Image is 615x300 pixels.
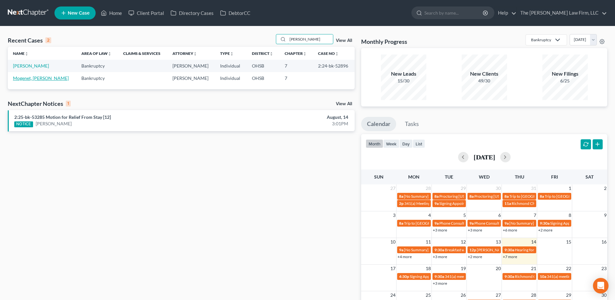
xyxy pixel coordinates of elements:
span: 4 [428,211,432,219]
span: 1 [568,184,572,192]
i: unfold_more [303,52,307,56]
span: 18 [425,265,432,272]
span: [No Summary] [509,221,534,226]
span: Breakfast with the [PERSON_NAME] Boys [445,247,515,252]
span: 10 [390,238,396,246]
span: Sat [585,174,594,180]
span: 7 [533,211,537,219]
a: Mogenet, [PERSON_NAME] [13,75,69,81]
div: NOTICE [14,121,33,127]
a: +6 more [503,228,517,232]
span: 2p [399,201,404,206]
td: OHSB [247,60,279,72]
span: 8a [469,194,474,199]
span: Sun [374,174,384,180]
span: 9:30a [540,221,550,226]
span: 30 [495,184,502,192]
span: 17 [390,265,396,272]
span: 341(a) Meeting for [PERSON_NAME] [404,201,467,206]
a: Home [98,7,125,19]
td: Individual [215,60,246,72]
span: [No Summary] [404,194,429,199]
i: unfold_more [193,52,197,56]
td: OHSB [247,72,279,84]
span: 28 [425,184,432,192]
span: Proctoring [US_STATE] Bar Exam [439,194,495,199]
a: The [PERSON_NAME] Law Firm, LLC [517,7,607,19]
td: 7 [279,60,313,72]
span: Phone Consultation - [PERSON_NAME] [474,221,541,226]
td: Individual [215,72,246,84]
td: Bankruptcy [76,72,118,84]
span: Wed [479,174,490,180]
span: 8 [568,211,572,219]
span: [PERSON_NAME] and [PERSON_NAME] - Webrageous [477,247,570,252]
div: 15/30 [381,78,426,84]
span: 26 [460,291,467,299]
span: 27 [495,291,502,299]
span: 27 [390,184,396,192]
th: Claims & Services [118,47,167,60]
span: 15 [565,238,572,246]
button: list [413,139,425,148]
span: New Case [68,11,89,16]
h3: Monthly Progress [361,38,407,45]
span: 9 [603,211,607,219]
a: View All [336,38,352,43]
i: unfold_more [230,52,234,56]
span: 5 [463,211,467,219]
button: week [383,139,399,148]
span: 9:30a [434,247,444,252]
span: 22 [565,265,572,272]
td: [PERSON_NAME] [167,72,215,84]
span: Mon [408,174,420,180]
span: 9:30a [434,274,444,279]
i: unfold_more [269,52,273,56]
span: 24 [390,291,396,299]
span: 12p [469,247,476,252]
a: 2:25-bk-53285 Motion for Relief From Stay [12] [14,114,111,120]
a: +4 more [397,254,412,259]
span: 9:30a [504,247,514,252]
a: +3 more [433,254,447,259]
a: Client Portal [125,7,167,19]
span: 12 [460,238,467,246]
span: 11 [425,238,432,246]
a: View All [336,102,352,106]
a: +3 more [433,281,447,286]
span: Hearing for [PERSON_NAME] [515,247,565,252]
span: 8a [399,194,403,199]
span: 21 [530,265,537,272]
span: 29 [460,184,467,192]
a: Nameunfold_more [13,51,29,56]
a: Directory Cases [167,7,217,19]
input: Search by name... [288,34,333,44]
a: Tasks [399,117,425,131]
div: NextChapter Notices [8,100,71,107]
div: 49/30 [462,78,507,84]
span: Richmond Chapter 13 Trustee Interview--[PERSON_NAME] [512,201,612,206]
span: 9a [434,201,439,206]
span: 8a [540,194,544,199]
span: 9:30a [504,274,514,279]
span: 19 [460,265,467,272]
div: 6/25 [542,78,588,84]
a: [PERSON_NAME] [36,120,72,127]
span: Tue [445,174,453,180]
span: Signing Appointment - [PERSON_NAME] - Chapter 7 [410,274,498,279]
span: 3 [392,211,396,219]
span: 10a [540,274,546,279]
div: 1 [66,101,71,106]
button: day [399,139,413,148]
span: 2 [603,184,607,192]
td: [PERSON_NAME] [167,60,215,72]
td: Bankruptcy [76,60,118,72]
span: Phone Consultation - [PERSON_NAME] [439,221,506,226]
span: Trip to [GEOGRAPHIC_DATA] [545,194,596,199]
span: 8a [399,221,403,226]
span: 16 [601,238,607,246]
a: +2 more [468,254,482,259]
a: +3 more [433,228,447,232]
div: Open Intercom Messenger [593,278,609,294]
td: 2:24-bk-52896 [313,60,355,72]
